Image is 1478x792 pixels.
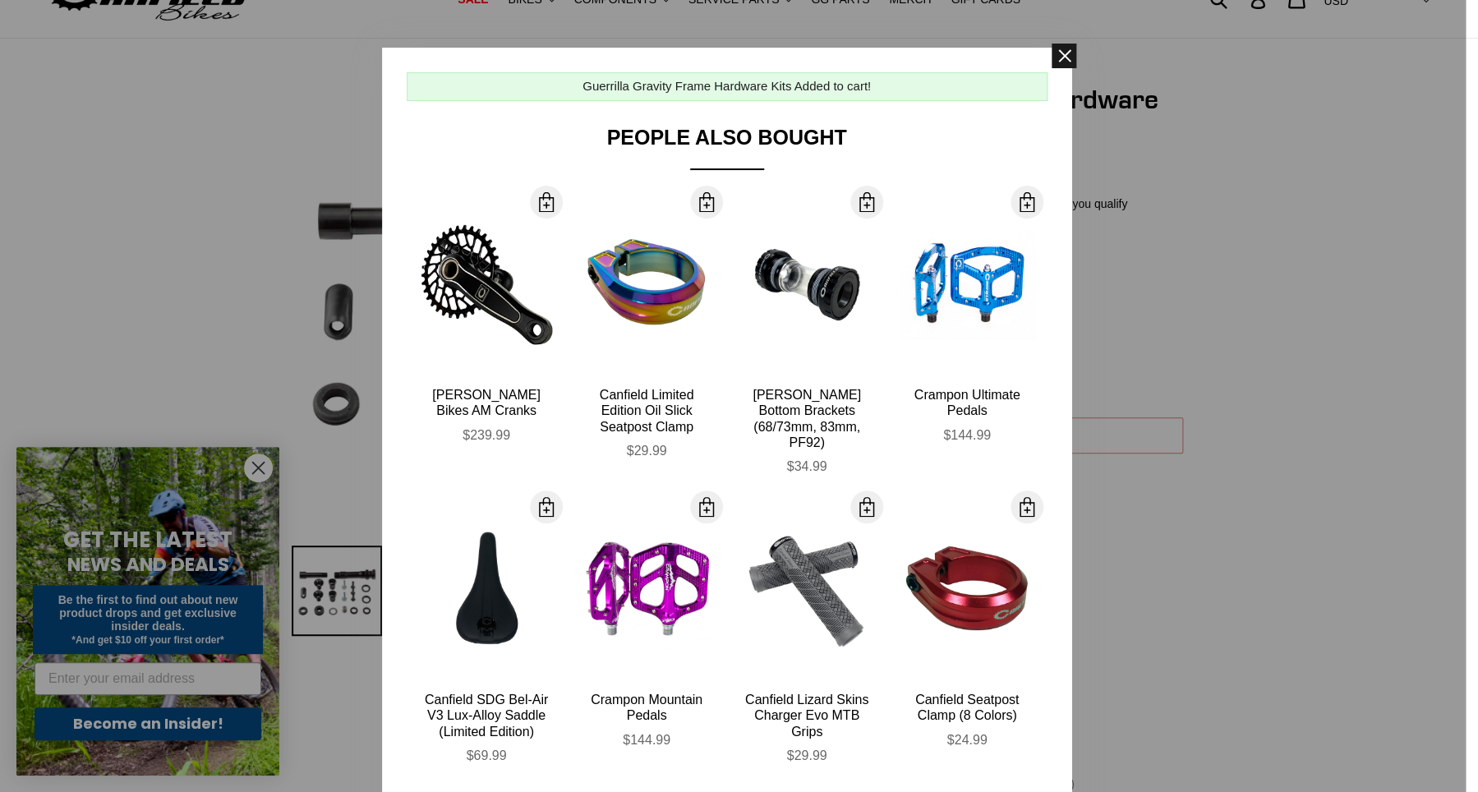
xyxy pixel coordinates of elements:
div: Guerrilla Gravity Frame Hardware Kits Added to cart! [582,77,871,96]
div: Crampon Mountain Pedals [579,692,715,723]
div: [PERSON_NAME] Bikes AM Cranks [419,387,555,418]
img: Canfield-Bottom-Bracket-73mm-Shopify_large.jpg [739,217,875,352]
div: [PERSON_NAME] Bottom Brackets (68/73mm, 83mm, PF92) [739,387,875,450]
span: $69.99 [467,748,507,762]
div: Canfield Seatpost Clamp (8 Colors) [900,692,1035,723]
div: Crampon Ultimate Pedals [900,387,1035,418]
span: $29.99 [787,748,827,762]
div: Canfield Limited Edition Oil Slick Seatpost Clamp [579,387,715,435]
div: Canfield Lizard Skins Charger Evo MTB Grips [739,692,875,739]
img: Canfield-Crampon-Mountain-Purple-Shopify_large.jpg [579,522,715,657]
div: Canfield SDG Bel-Air V3 Lux-Alloy Saddle (Limited Edition) [419,692,555,739]
span: $29.99 [627,444,667,458]
span: $239.99 [463,428,510,442]
img: Canfield-Grips-3_large.jpg [739,522,875,657]
img: Canfield-Seat-Clamp-Red-2_large.jpg [900,522,1035,657]
span: $34.99 [787,459,827,473]
img: Canfield-SDG-Bel-Air-Saddle_large.jpg [419,522,555,657]
img: Canfield-Oil-Slick-Seat-Clamp-MTB-logo-quarter_large.jpg [579,217,715,352]
span: $24.99 [947,733,988,747]
img: Canfield-Crank-ABRing-2_df4c4e77-9ee2-41fa-a362-64b584e1fd51_large.jpg [419,217,555,352]
span: $144.99 [623,733,670,747]
div: People Also Bought [407,126,1047,170]
span: $144.99 [943,428,991,442]
img: Canfield-Crampon-Ultimate-Blue_large.jpg [900,217,1035,352]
